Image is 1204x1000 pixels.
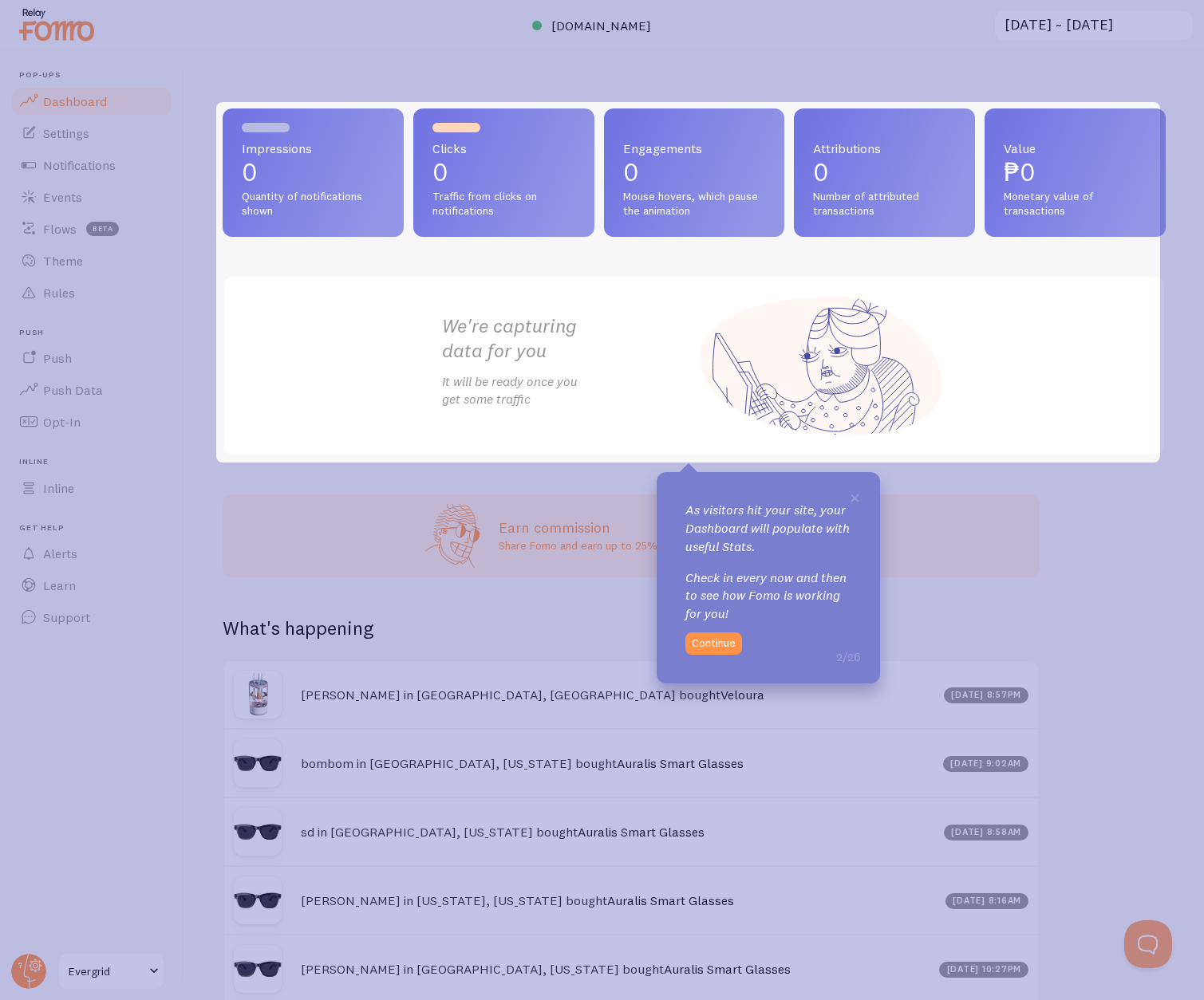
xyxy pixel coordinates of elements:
[836,648,861,664] span: 2/26
[849,485,861,509] span: ×
[685,569,851,624] p: Check in every now and then to see how Fomo is working for you!
[849,491,861,504] button: Close Tour
[685,501,851,556] p: As visitors hit your site, your Dashboard will populate with useful Stats.
[685,632,742,655] button: Continue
